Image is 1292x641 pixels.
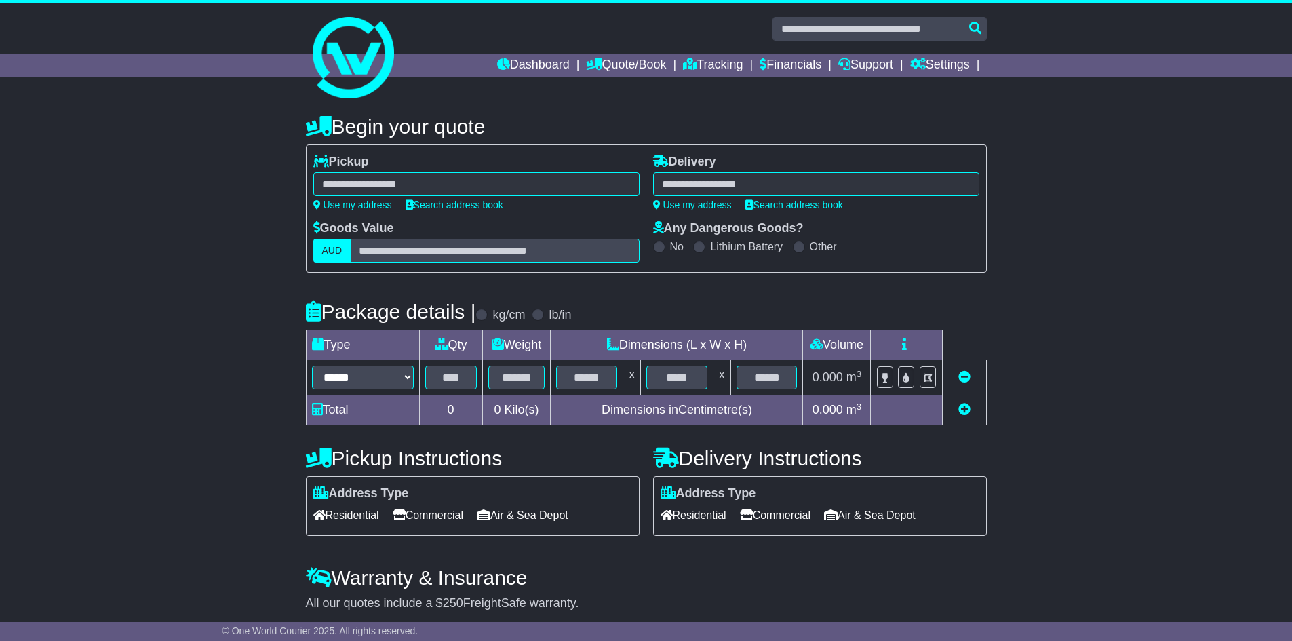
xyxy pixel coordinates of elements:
td: Total [306,395,419,425]
span: Residential [313,505,379,526]
h4: Package details | [306,300,476,323]
td: Type [306,330,419,360]
span: Air & Sea Depot [824,505,916,526]
td: Dimensions (L x W x H) [551,330,803,360]
td: x [713,360,730,395]
a: Quote/Book [586,54,666,77]
h4: Pickup Instructions [306,447,640,469]
a: Tracking [683,54,743,77]
span: Residential [661,505,726,526]
span: m [846,403,862,416]
h4: Delivery Instructions [653,447,987,469]
span: Air & Sea Depot [477,505,568,526]
label: No [670,240,684,253]
a: Search address book [745,199,843,210]
span: Commercial [740,505,810,526]
label: AUD [313,239,351,263]
sup: 3 [857,369,862,379]
label: Pickup [313,155,369,170]
div: All our quotes include a $ FreightSafe warranty. [306,596,987,611]
label: Goods Value [313,221,394,236]
sup: 3 [857,402,862,412]
label: Address Type [313,486,409,501]
span: 0.000 [813,370,843,384]
a: Support [838,54,893,77]
a: Add new item [958,403,971,416]
a: Financials [760,54,821,77]
a: Remove this item [958,370,971,384]
td: Volume [803,330,871,360]
td: x [623,360,641,395]
label: Any Dangerous Goods? [653,221,804,236]
a: Dashboard [497,54,570,77]
td: 0 [419,395,482,425]
a: Use my address [653,199,732,210]
label: Delivery [653,155,716,170]
span: © One World Courier 2025. All rights reserved. [222,625,418,636]
label: Address Type [661,486,756,501]
span: 0.000 [813,403,843,416]
a: Settings [910,54,970,77]
span: 250 [443,596,463,610]
a: Use my address [313,199,392,210]
span: Commercial [393,505,463,526]
label: kg/cm [492,308,525,323]
td: Kilo(s) [482,395,551,425]
a: Search address book [406,199,503,210]
td: Qty [419,330,482,360]
label: Lithium Battery [710,240,783,253]
span: 0 [494,403,501,416]
td: Dimensions in Centimetre(s) [551,395,803,425]
td: Weight [482,330,551,360]
label: lb/in [549,308,571,323]
label: Other [810,240,837,253]
span: m [846,370,862,384]
h4: Begin your quote [306,115,987,138]
h4: Warranty & Insurance [306,566,987,589]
